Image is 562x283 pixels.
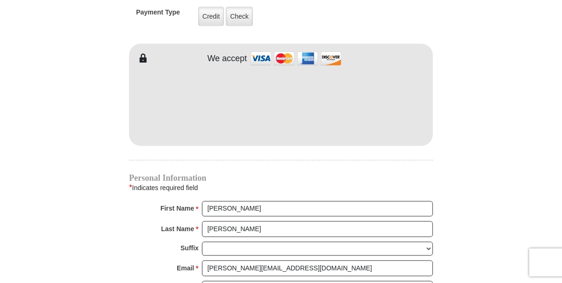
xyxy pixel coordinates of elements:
h4: We accept [208,54,247,64]
strong: First Name [160,202,194,215]
strong: Last Name [161,223,195,236]
h5: Payment Type [136,8,180,21]
h4: Personal Information [129,175,433,182]
img: credit cards accepted [249,49,343,69]
label: Credit [198,7,224,26]
label: Check [226,7,253,26]
strong: Suffix [180,242,199,255]
div: Indicates required field [129,182,433,194]
strong: Email [177,262,194,275]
